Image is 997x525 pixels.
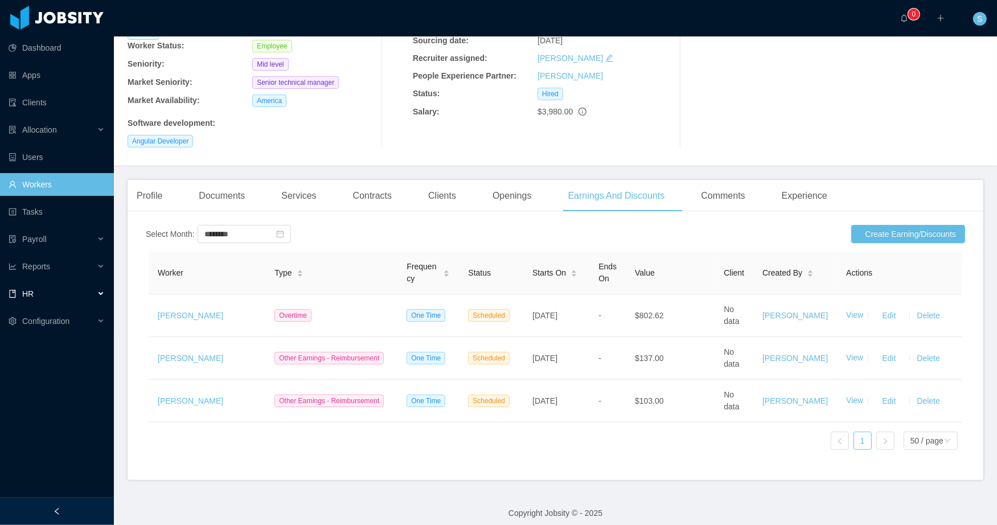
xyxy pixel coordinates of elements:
[807,268,814,272] i: icon: caret-up
[724,390,739,411] span: No data
[538,88,563,100] span: Hired
[873,392,905,410] button: Edit
[9,262,17,270] i: icon: line-chart
[128,96,200,105] b: Market Availability:
[413,107,440,116] b: Salary:
[444,273,450,276] i: icon: caret-down
[468,268,491,277] span: Status
[22,262,50,271] span: Reports
[276,230,284,238] i: icon: calendar
[598,262,617,283] span: Ends On
[413,71,516,80] b: People Experience Partner:
[846,311,863,320] a: View
[559,180,674,212] div: Earnings And Discounts
[873,306,905,325] button: Edit
[274,352,384,364] span: Other Earnings - Reimbursement
[407,395,445,407] span: One Time
[908,9,920,20] sup: 0
[876,432,895,450] li: Next Page
[274,395,384,407] span: Other Earnings - Reimbursement
[538,71,603,80] a: [PERSON_NAME]
[773,180,836,212] div: Experience
[635,354,664,363] span: $137.00
[873,349,905,367] button: Edit
[252,40,292,52] span: Employee
[407,261,438,285] span: Frequency
[22,125,57,134] span: Allocation
[910,432,943,449] div: 50 / page
[532,267,566,279] span: Starts On
[252,76,339,89] span: Senior technical manager
[128,59,165,68] b: Seniority:
[538,36,563,45] span: [DATE]
[914,306,942,325] button: Delete
[598,354,601,363] span: -
[914,349,942,367] button: Delete
[854,432,871,449] a: 1
[831,432,849,450] li: Previous Page
[9,235,17,243] i: icon: file-protect
[854,432,872,450] li: 1
[937,14,945,22] i: icon: plus
[468,352,510,364] span: Scheduled
[532,354,557,363] span: [DATE]
[274,309,311,322] span: Overtime
[128,41,184,50] b: Worker Status:
[22,235,47,244] span: Payroll
[483,180,541,212] div: Openings
[578,108,586,116] span: info-circle
[605,54,613,62] i: icon: edit
[128,118,215,128] b: Software development :
[762,354,828,363] a: [PERSON_NAME]
[532,311,557,320] span: [DATE]
[443,268,450,276] div: Sort
[9,91,105,114] a: icon: auditClients
[882,438,889,445] i: icon: right
[9,36,105,59] a: icon: pie-chartDashboard
[944,437,951,445] i: icon: down
[724,347,739,368] span: No data
[914,392,942,410] button: Delete
[836,438,843,445] i: icon: left
[598,396,601,405] span: -
[413,89,440,98] b: Status:
[344,180,401,212] div: Contracts
[9,200,105,223] a: icon: profileTasks
[297,268,303,276] div: Sort
[9,64,105,87] a: icon: appstoreApps
[571,273,577,276] i: icon: caret-down
[22,317,69,326] span: Configuration
[158,396,223,405] a: [PERSON_NAME]
[977,12,982,26] span: S
[538,107,573,116] span: $3,980.00
[598,311,601,320] span: -
[807,273,814,276] i: icon: caret-down
[538,54,603,63] a: [PERSON_NAME]
[146,228,195,240] div: Select Month:
[846,268,872,277] span: Actions
[252,58,288,71] span: Mid level
[252,95,286,107] span: America
[128,180,171,212] div: Profile
[762,396,828,405] a: [PERSON_NAME]
[762,267,802,279] span: Created By
[128,135,193,147] span: Angular Developer
[692,180,754,212] div: Comments
[297,273,303,276] i: icon: caret-down
[413,54,487,63] b: Recruiter assigned:
[468,309,510,322] span: Scheduled
[297,268,303,272] i: icon: caret-up
[807,268,814,276] div: Sort
[571,268,577,276] div: Sort
[724,268,744,277] span: Client
[571,268,577,272] i: icon: caret-up
[532,396,557,405] span: [DATE]
[128,77,192,87] b: Market Seniority:
[158,311,223,320] a: [PERSON_NAME]
[274,267,292,279] span: Type
[9,146,105,169] a: icon: robotUsers
[272,180,325,212] div: Services
[407,309,445,322] span: One Time
[724,305,739,326] span: No data
[158,268,183,277] span: Worker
